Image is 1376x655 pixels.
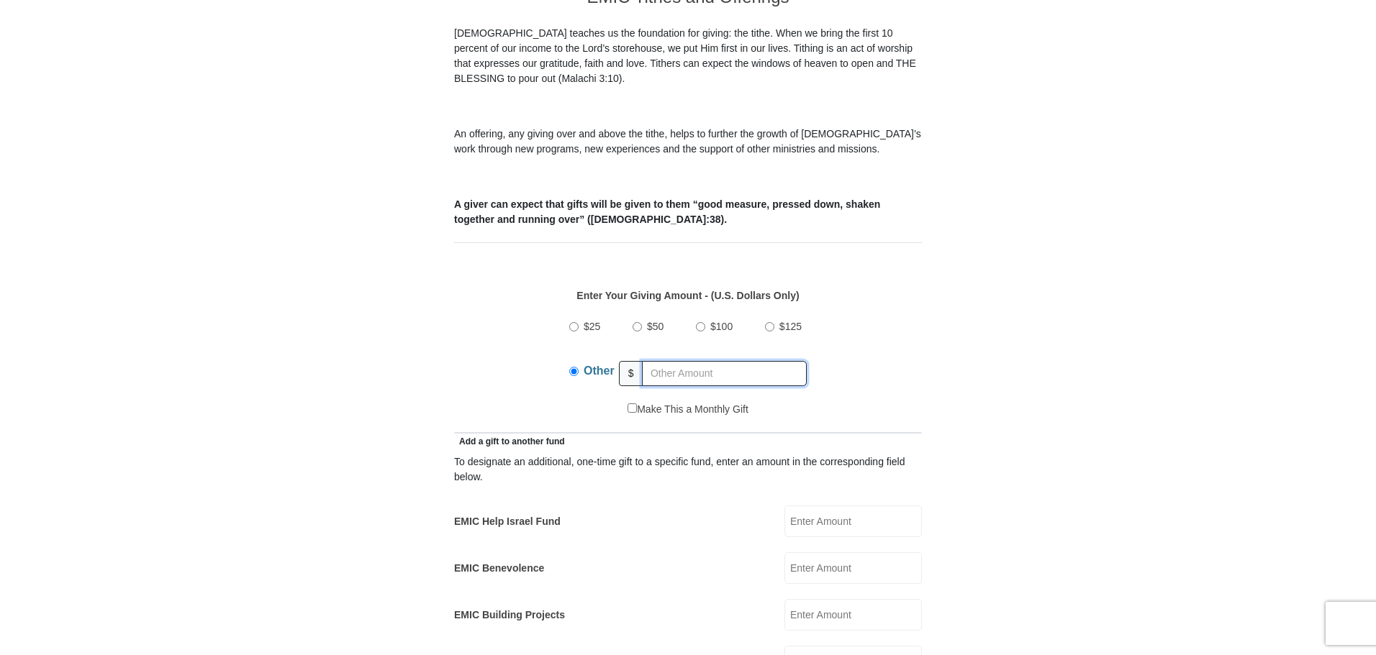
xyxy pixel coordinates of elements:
input: Enter Amount [784,599,922,631]
label: EMIC Benevolence [454,561,544,576]
span: $ [619,361,643,386]
span: $125 [779,321,802,332]
span: $25 [584,321,600,332]
label: Make This a Monthly Gift [628,402,748,417]
b: A giver can expect that gifts will be given to them “good measure, pressed down, shaken together ... [454,198,880,225]
div: To designate an additional, one-time gift to a specific fund, enter an amount in the correspondin... [454,454,922,485]
strong: Enter Your Giving Amount - (U.S. Dollars Only) [576,290,799,301]
label: EMIC Help Israel Fund [454,514,561,529]
span: $100 [710,321,733,332]
p: [DEMOGRAPHIC_DATA] teaches us the foundation for giving: the tithe. When we bring the first 10 pe... [454,26,922,86]
span: Other [584,365,615,377]
input: Make This a Monthly Gift [628,403,637,413]
span: Add a gift to another fund [454,436,565,446]
input: Enter Amount [784,552,922,584]
span: $50 [647,321,664,332]
label: EMIC Building Projects [454,608,565,623]
input: Other Amount [642,361,807,386]
p: An offering, any giving over and above the tithe, helps to further the growth of [DEMOGRAPHIC_DAT... [454,127,922,157]
input: Enter Amount [784,505,922,537]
